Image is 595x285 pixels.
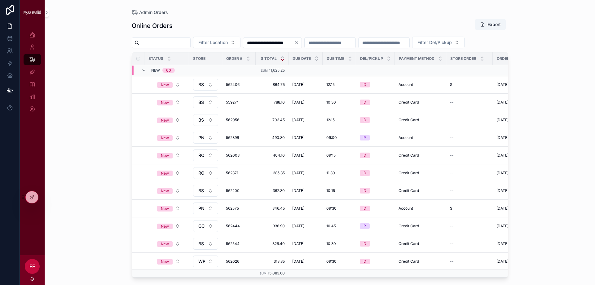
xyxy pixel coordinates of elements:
[360,223,391,229] a: P
[226,224,252,229] span: 562444
[226,206,252,211] a: 562575
[292,241,304,246] span: [DATE]
[326,206,352,211] a: 09:30
[399,241,443,246] a: Credit Card
[226,171,252,176] span: 562371
[496,118,524,122] span: [DATE] 12:17 pm
[496,100,523,105] span: [DATE] 2:37 pm
[496,188,522,193] span: [DATE] 1:19 pm
[152,150,185,161] button: Select Button
[226,153,252,158] a: 562003
[152,256,185,267] button: Select Button
[450,56,476,61] span: Store Order
[292,171,304,176] span: [DATE]
[450,118,454,122] span: --
[399,135,413,140] span: Account
[226,82,252,87] a: 562406
[399,118,443,122] a: Credit Card
[399,171,443,176] a: Credit Card
[326,259,352,264] a: 09:30
[161,82,169,88] div: New
[326,241,336,246] span: 10:30
[29,263,35,270] span: FF
[198,223,205,229] span: GC
[496,206,523,211] span: [DATE] 7:38 am
[496,153,523,158] span: [DATE] 8:52 am
[496,224,535,229] a: [DATE] 1:54 pm
[364,82,366,87] div: D
[193,203,218,214] button: Select Button
[152,114,185,126] button: Select Button
[152,96,185,108] a: Select Button
[259,171,285,176] span: 385.35
[292,135,319,140] a: [DATE]
[360,153,391,158] a: D
[152,79,185,91] a: Select Button
[292,206,319,211] a: [DATE]
[399,241,419,246] span: Credit Card
[450,82,452,87] span: S
[399,135,443,140] a: Account
[399,100,443,105] a: Credit Card
[161,259,169,265] div: New
[166,68,171,73] div: 60
[450,171,489,176] a: --
[24,10,41,15] img: App logo
[294,40,302,45] button: Clear
[326,188,352,193] a: 10:15
[260,272,267,275] small: Sum
[450,206,489,211] a: S
[496,241,525,246] span: [DATE] 12:39 pm
[259,224,285,229] a: 338.90
[193,167,218,179] a: Select Button
[161,100,169,105] div: New
[269,68,285,73] span: 11,625.25
[496,118,535,122] a: [DATE] 12:17 pm
[198,205,205,212] span: PN
[292,153,304,158] span: [DATE]
[326,153,352,158] a: 09:15
[326,135,352,140] a: 09:00
[198,258,205,265] span: WP
[193,78,218,91] a: Select Button
[198,152,205,158] span: RO
[450,135,489,140] a: --
[226,188,252,193] a: 562200
[450,135,454,140] span: --
[151,68,160,73] span: New
[132,9,168,16] a: Admin Orders
[259,241,285,246] a: 326.40
[360,100,391,105] a: D
[450,259,454,264] span: --
[450,100,489,105] a: --
[326,241,352,246] a: 10:30
[259,206,285,211] span: 346.45
[152,203,185,214] a: Select Button
[450,224,489,229] a: --
[360,82,391,87] a: D
[326,259,337,264] span: 09:30
[496,241,535,246] a: [DATE] 12:39 pm
[326,118,352,122] a: 12:15
[193,114,218,126] button: Select Button
[152,114,185,126] a: Select Button
[259,82,285,87] span: 864.75
[450,241,489,246] a: --
[152,167,185,179] button: Select Button
[226,241,252,246] a: 562544
[292,259,304,264] span: [DATE]
[364,117,366,123] div: D
[496,171,535,176] a: [DATE] 5:30 pm
[292,206,304,211] span: [DATE]
[226,100,252,105] a: 559274
[259,135,285,140] a: 490.80
[326,82,352,87] a: 12:15
[496,206,535,211] a: [DATE] 7:38 am
[292,153,319,158] a: [DATE]
[292,259,319,264] a: [DATE]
